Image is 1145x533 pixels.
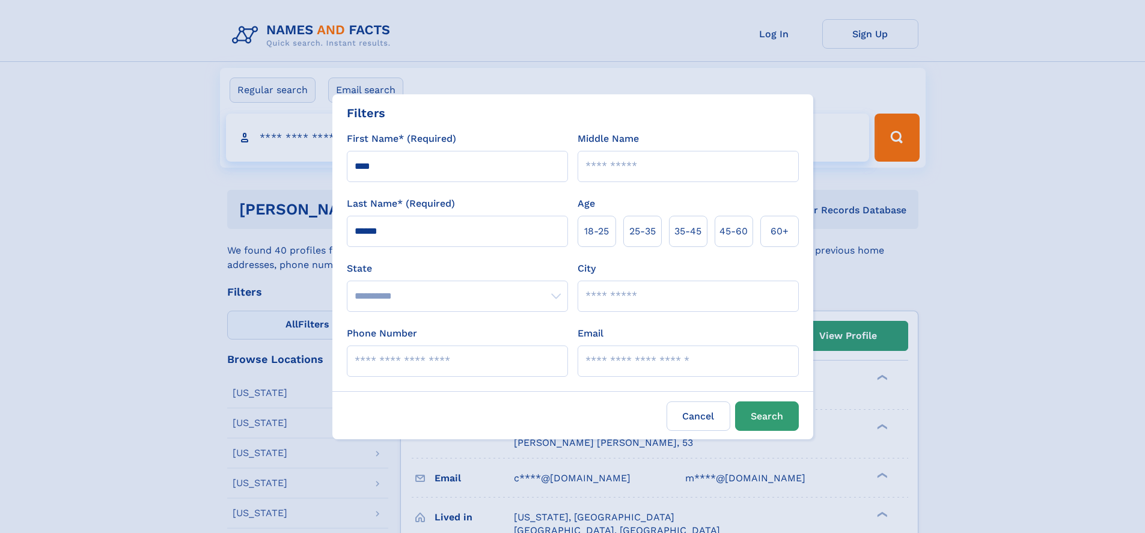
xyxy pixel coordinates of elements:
label: Phone Number [347,326,417,341]
span: 35‑45 [674,224,701,239]
span: 45‑60 [719,224,748,239]
label: Email [578,326,603,341]
label: Last Name* (Required) [347,196,455,211]
label: State [347,261,568,276]
button: Search [735,401,799,431]
label: City [578,261,596,276]
label: Middle Name [578,132,639,146]
label: Cancel [667,401,730,431]
div: Filters [347,104,385,122]
span: 18‑25 [584,224,609,239]
span: 25‑35 [629,224,656,239]
span: 60+ [771,224,789,239]
label: First Name* (Required) [347,132,456,146]
label: Age [578,196,595,211]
